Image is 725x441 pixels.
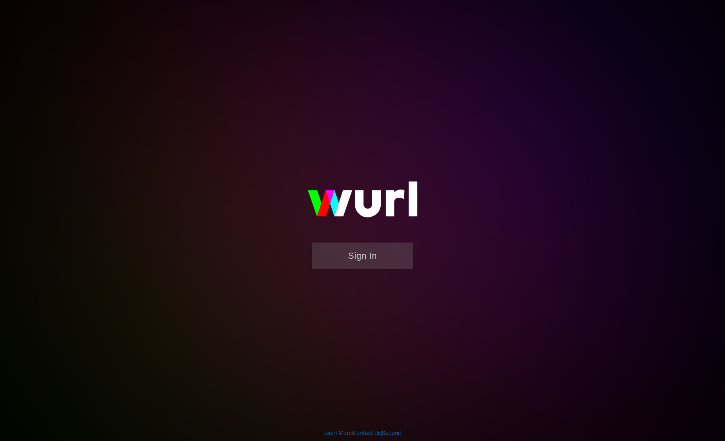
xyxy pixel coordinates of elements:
a: Learn More [323,430,352,436]
img: wurl-logo-on-black-223613ac3d8ba8fe6dc639794a292ebdb59501304c7dfd60c99c58986ef67473.svg [282,164,443,243]
a: Support [382,430,402,436]
div: | | [323,429,402,437]
a: Contact Us [353,430,381,436]
button: Sign In [312,243,413,269]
